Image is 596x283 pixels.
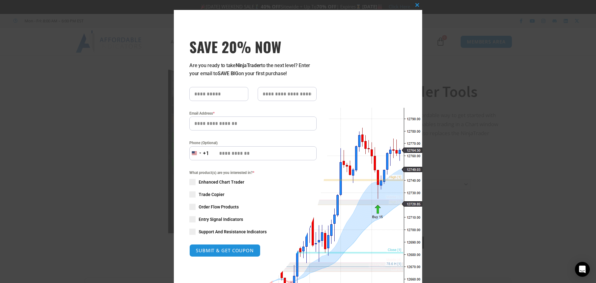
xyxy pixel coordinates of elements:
strong: NinjaTrader [236,62,261,68]
span: SAVE 20% NOW [189,38,317,55]
p: Are you ready to take to the next level? Enter your email to on your first purchase! [189,62,317,78]
label: Trade Copier [189,191,317,198]
label: Entry Signal Indicators [189,216,317,222]
strong: SAVE BIG [218,71,238,76]
span: Enhanced Chart Trader [199,179,244,185]
span: Support And Resistance Indicators [199,229,267,235]
label: Order Flow Products [189,204,317,210]
label: Phone (Optional) [189,140,317,146]
button: Selected country [189,146,209,160]
div: +1 [203,149,209,157]
span: Entry Signal Indicators [199,216,243,222]
span: What product(s) are you interested in? [189,170,317,176]
label: Support And Resistance Indicators [189,229,317,235]
span: Trade Copier [199,191,224,198]
div: Open Intercom Messenger [575,262,590,277]
span: Order Flow Products [199,204,239,210]
label: Enhanced Chart Trader [189,179,317,185]
label: Email Address [189,110,317,116]
button: SUBMIT & GET COUPON [189,244,260,257]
